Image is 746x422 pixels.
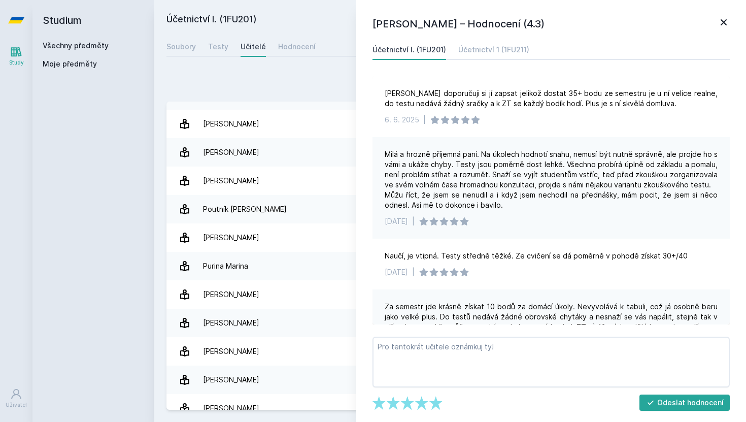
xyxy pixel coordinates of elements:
[166,37,196,57] a: Soubory
[203,171,259,191] div: [PERSON_NAME]
[385,115,419,125] div: 6. 6. 2025
[166,280,734,309] a: [PERSON_NAME] 5 hodnocení 3.8
[385,149,718,210] div: Milá a hrozně příjemná paní. Na úkolech hodnotí snahu, nemusí být nutně správně, ale projde ho s ...
[203,199,287,219] div: Poutník [PERSON_NAME]
[166,42,196,52] div: Soubory
[385,302,718,342] div: Za semestr jde krásně získat 10 bodů za domácí úkoly. Nevyvolává k tabuli, což já osobně beru jak...
[203,142,259,163] div: [PERSON_NAME]
[203,398,259,418] div: [PERSON_NAME]
[166,138,734,167] a: [PERSON_NAME] 27 hodnocení 3.9
[6,401,27,409] div: Uživatel
[412,267,415,277] div: |
[423,115,426,125] div: |
[166,12,620,28] h2: Účetnictví I. (1FU201)
[203,228,259,248] div: [PERSON_NAME]
[9,59,24,67] div: Study
[208,42,228,52] div: Testy
[166,195,734,223] a: Poutník [PERSON_NAME] 4 hodnocení 4.8
[203,370,259,390] div: [PERSON_NAME]
[278,42,316,52] div: Hodnocení
[208,37,228,57] a: Testy
[203,114,259,134] div: [PERSON_NAME]
[43,41,109,50] a: Všechny předměty
[241,42,266,52] div: Učitelé
[2,383,30,414] a: Uživatel
[203,313,259,333] div: [PERSON_NAME]
[385,251,688,261] div: Naučí, je vtipná. Testy středně těžké. Ze cvičení se dá poměrně v pohodě získat 30+/40
[385,216,408,226] div: [DATE]
[203,284,259,305] div: [PERSON_NAME]
[166,223,734,252] a: [PERSON_NAME] 35 hodnocení 4.9
[166,309,734,337] a: [PERSON_NAME] 4 hodnocení 3.8
[166,366,734,394] a: [PERSON_NAME] 1 hodnocení 5.0
[241,37,266,57] a: Učitelé
[639,395,730,411] button: Odeslat hodnocení
[2,41,30,72] a: Study
[166,167,734,195] a: [PERSON_NAME] 5 hodnocení 2.2
[166,252,734,280] a: Purina Marina 7 hodnocení 4.3
[166,337,734,366] a: [PERSON_NAME] 26 hodnocení 3.9
[278,37,316,57] a: Hodnocení
[166,110,734,138] a: [PERSON_NAME] 1 hodnocení 3.0
[203,341,259,362] div: [PERSON_NAME]
[43,59,97,69] span: Moje předměty
[412,216,415,226] div: |
[385,267,408,277] div: [DATE]
[385,88,718,109] div: [PERSON_NAME] doporučuji si jí zapsat jelikož dostat 35+ bodu ze semestru je u ní velice realne, ...
[203,256,248,276] div: Purina Marina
